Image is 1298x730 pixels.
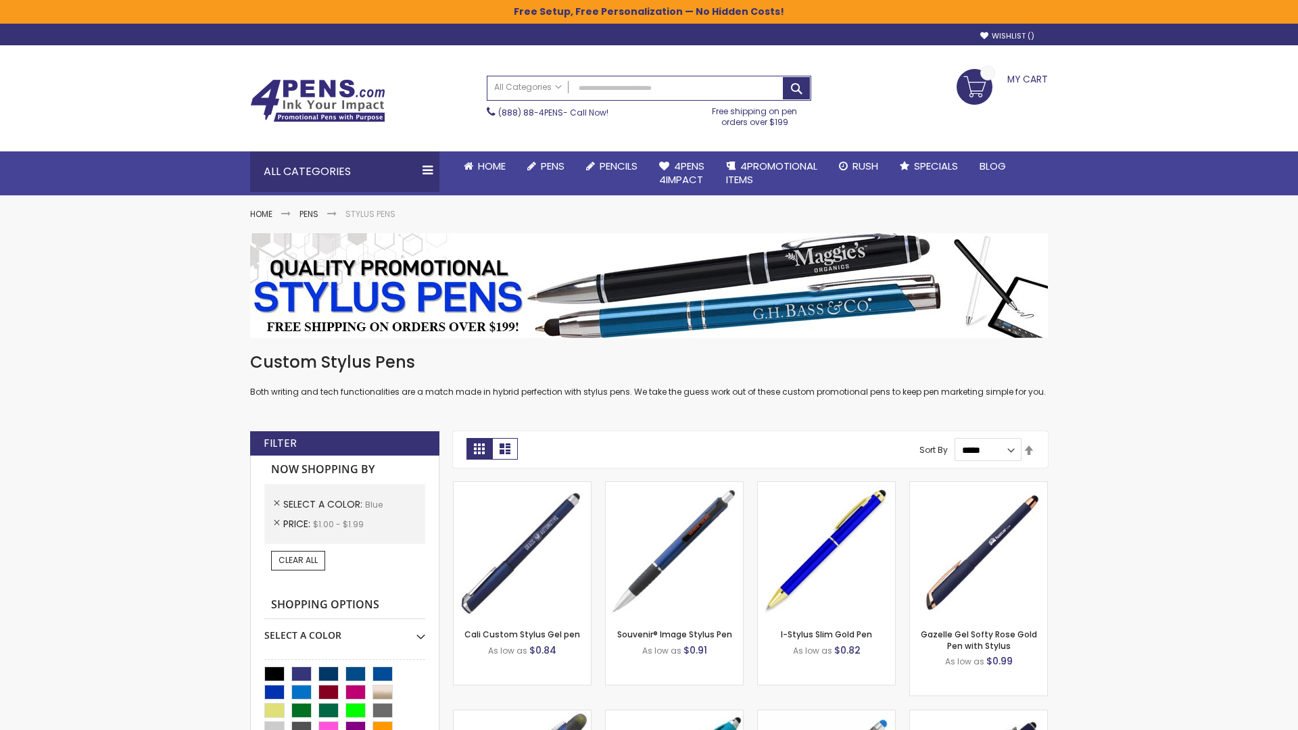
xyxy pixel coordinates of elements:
[283,497,365,511] span: Select A Color
[910,481,1047,493] a: Gazelle Gel Softy Rose Gold Pen with Stylus-Blue
[758,481,895,493] a: I-Stylus Slim Gold-Blue
[529,643,556,657] span: $0.84
[464,629,580,640] a: Cali Custom Stylus Gel pen
[606,481,743,493] a: Souvenir® Image Stylus Pen-Blue
[606,482,743,619] img: Souvenir® Image Stylus Pen-Blue
[541,159,564,173] span: Pens
[642,645,681,656] span: As low as
[758,710,895,721] a: Islander Softy Gel with Stylus - ColorJet Imprint-Blue
[516,151,575,181] a: Pens
[834,643,861,657] span: $0.82
[969,151,1017,181] a: Blog
[600,159,638,173] span: Pencils
[264,591,425,620] strong: Shopping Options
[264,436,297,451] strong: Filter
[910,482,1047,619] img: Gazelle Gel Softy Rose Gold Pen with Stylus-Blue
[250,351,1048,373] h1: Custom Stylus Pens
[498,107,608,118] span: - Call Now!
[698,101,812,128] div: Free shipping on pen orders over $199
[250,79,385,122] img: 4Pens Custom Pens and Promotional Products
[487,76,569,99] a: All Categories
[606,710,743,721] a: Neon Stylus Highlighter-Pen Combo-Blue
[945,656,984,667] span: As low as
[758,482,895,619] img: I-Stylus Slim Gold-Blue
[575,151,648,181] a: Pencils
[910,710,1047,721] a: Custom Soft Touch® Metal Pens with Stylus-Blue
[494,82,562,93] span: All Categories
[726,159,817,187] span: 4PROMOTIONAL ITEMS
[453,151,516,181] a: Home
[250,233,1048,338] img: Stylus Pens
[683,643,707,657] span: $0.91
[271,551,325,570] a: Clear All
[921,629,1037,651] a: Gazelle Gel Softy Rose Gold Pen with Stylus
[648,151,715,195] a: 4Pens4impact
[279,554,318,566] span: Clear All
[980,31,1034,41] a: Wishlist
[793,645,832,656] span: As low as
[488,645,527,656] span: As low as
[478,159,506,173] span: Home
[250,208,272,220] a: Home
[299,208,318,220] a: Pens
[828,151,889,181] a: Rush
[986,654,1013,668] span: $0.99
[914,159,958,173] span: Specials
[283,517,313,531] span: Price
[313,518,364,530] span: $1.00 - $1.99
[715,151,828,195] a: 4PROMOTIONALITEMS
[498,107,563,118] a: (888) 88-4PENS
[345,208,395,220] strong: Stylus Pens
[889,151,969,181] a: Specials
[264,456,425,484] strong: Now Shopping by
[454,710,591,721] a: Souvenir® Jalan Highlighter Stylus Pen Combo-Blue
[365,499,383,510] span: Blue
[980,159,1006,173] span: Blog
[617,629,732,640] a: Souvenir® Image Stylus Pen
[454,482,591,619] img: Cali Custom Stylus Gel pen-Blue
[919,444,948,456] label: Sort By
[659,159,704,187] span: 4Pens 4impact
[454,481,591,493] a: Cali Custom Stylus Gel pen-Blue
[250,151,439,192] div: All Categories
[852,159,878,173] span: Rush
[466,438,492,460] strong: Grid
[781,629,872,640] a: I-Stylus Slim Gold Pen
[250,351,1048,398] div: Both writing and tech functionalities are a match made in hybrid perfection with stylus pens. We ...
[264,619,425,642] div: Select A Color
